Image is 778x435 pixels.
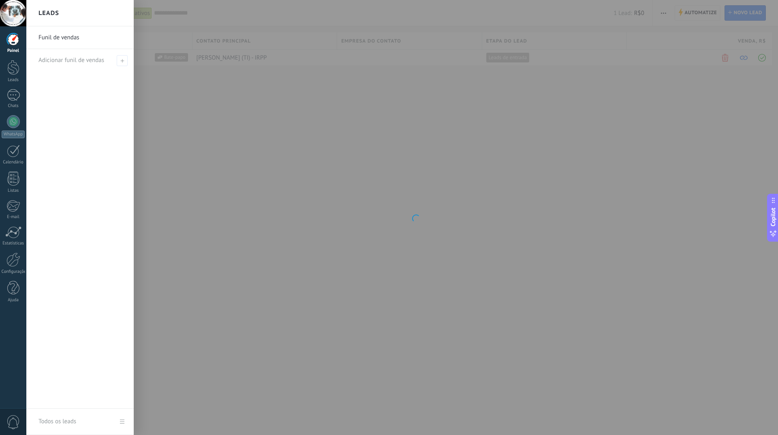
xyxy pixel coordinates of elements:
[38,56,104,64] span: Adicionar funil de vendas
[2,241,25,246] div: Estatísticas
[2,77,25,83] div: Leads
[117,55,128,66] span: Adicionar funil de vendas
[38,0,59,26] h2: Leads
[2,160,25,165] div: Calendário
[38,26,126,49] a: Funil de vendas
[2,269,25,274] div: Configurações
[2,188,25,193] div: Listas
[2,214,25,220] div: E-mail
[2,131,25,138] div: WhatsApp
[2,298,25,303] div: Ajuda
[2,48,25,54] div: Painel
[769,208,777,226] span: Copilot
[26,409,134,435] a: Todos os leads
[38,410,76,433] div: Todos os leads
[2,103,25,109] div: Chats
